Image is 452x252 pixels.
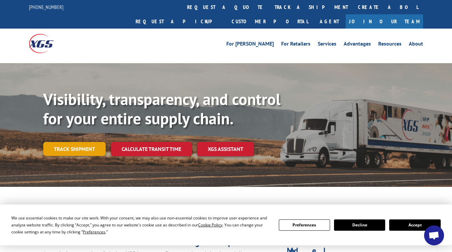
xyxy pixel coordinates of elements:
span: Cookie Policy [198,222,222,228]
a: XGS ASSISTANT [197,142,254,156]
button: Decline [334,219,385,231]
button: Preferences [279,219,330,231]
a: Track shipment [43,142,106,156]
a: For Retailers [281,41,310,49]
a: For [PERSON_NAME] [226,41,274,49]
div: We use essential cookies to make our site work. With your consent, we may also use non-essential ... [11,214,271,235]
a: Calculate transit time [111,142,192,156]
a: Join Our Team [346,14,423,29]
a: Agent [313,14,346,29]
b: Visibility, transparency, and control for your entire supply chain. [43,89,281,129]
a: Services [318,41,336,49]
a: [PHONE_NUMBER] [29,4,63,10]
span: Preferences [83,229,105,235]
a: Request a pickup [131,14,227,29]
button: Accept [389,219,440,231]
div: Open chat [424,225,444,245]
a: Customer Portal [227,14,313,29]
a: About [409,41,423,49]
a: Resources [378,41,401,49]
a: Advantages [344,41,371,49]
